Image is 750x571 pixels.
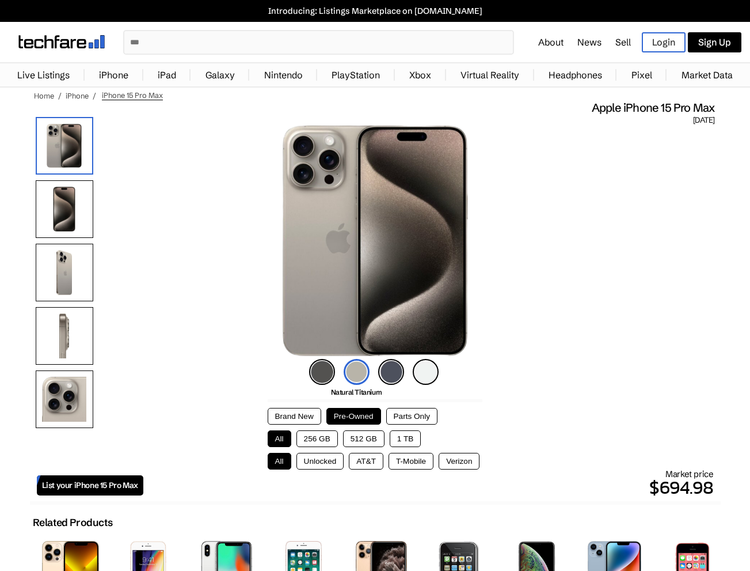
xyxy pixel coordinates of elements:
[143,474,714,501] p: $694.98
[36,370,93,428] img: Camera
[403,63,437,86] a: Xbox
[6,6,744,16] a: Introducing: Listings Marketplace on [DOMAIN_NAME]
[36,180,93,238] img: Front
[615,36,631,48] a: Sell
[36,307,93,365] img: Side
[18,35,105,48] img: techfare logo
[268,430,291,447] button: All
[152,63,182,86] a: iPad
[258,63,309,86] a: Nintendo
[282,126,468,356] img: iPhone 15 Pro Max
[538,36,564,48] a: About
[58,91,62,100] span: /
[33,516,113,529] h2: Related Products
[93,63,134,86] a: iPhone
[12,63,75,86] a: Live Listings
[343,430,384,447] button: 512 GB
[309,359,335,385] img: black-titanium-icon
[93,91,96,100] span: /
[344,359,370,385] img: natural-titanium-icon
[455,63,525,86] a: Virtual Reality
[676,63,738,86] a: Market Data
[543,63,608,86] a: Headphones
[626,63,658,86] a: Pixel
[296,453,344,470] button: Unlocked
[143,468,714,501] div: Market price
[331,388,382,396] span: Natural Titanium
[66,91,89,100] a: iPhone
[413,359,439,385] img: white-titanium-icon
[390,430,421,447] button: 1 TB
[378,359,404,385] img: blue-titanium-icon
[439,453,479,470] button: Verizon
[642,32,686,52] a: Login
[349,453,383,470] button: AT&T
[326,408,381,425] button: Pre-Owned
[36,244,93,301] img: Rear
[389,453,433,470] button: T-Mobile
[577,36,601,48] a: News
[296,430,338,447] button: 256 GB
[200,63,241,86] a: Galaxy
[688,32,741,52] a: Sign Up
[592,100,715,115] span: Apple iPhone 15 Pro Max
[693,115,714,126] span: [DATE]
[34,91,54,100] a: Home
[36,117,93,175] img: iPhone 15 Pro Max
[42,481,138,490] span: List your iPhone 15 Pro Max
[37,475,143,496] a: List your iPhone 15 Pro Max
[268,453,291,470] button: All
[268,408,321,425] button: Brand New
[326,63,386,86] a: PlayStation
[386,408,437,425] button: Parts Only
[102,90,163,100] span: iPhone 15 Pro Max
